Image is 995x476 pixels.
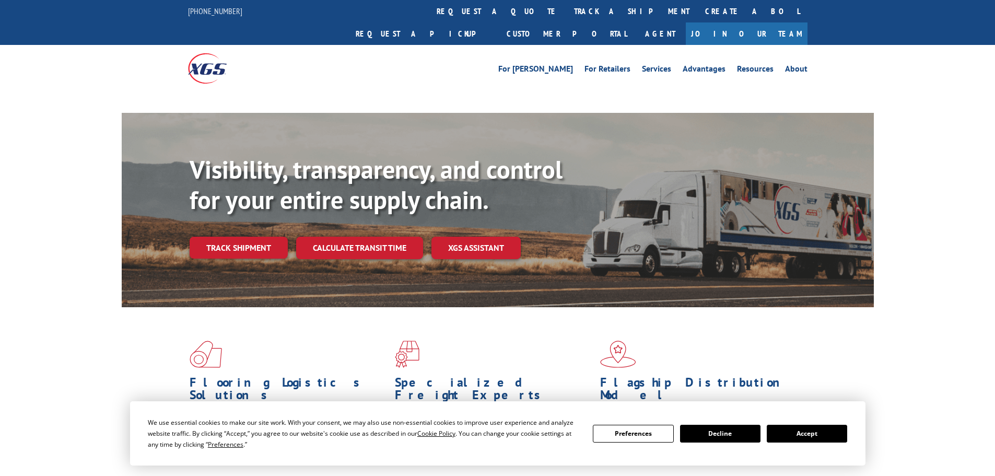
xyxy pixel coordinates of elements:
[584,65,630,76] a: For Retailers
[208,440,243,449] span: Preferences
[593,425,673,443] button: Preferences
[190,341,222,368] img: xgs-icon-total-supply-chain-intelligence-red
[130,401,865,466] div: Cookie Consent Prompt
[635,22,686,45] a: Agent
[395,376,592,407] h1: Specialized Freight Experts
[348,22,499,45] a: Request a pickup
[600,376,798,407] h1: Flagship Distribution Model
[680,425,760,443] button: Decline
[188,6,242,16] a: [PHONE_NUMBER]
[190,237,288,259] a: Track shipment
[785,65,807,76] a: About
[737,65,774,76] a: Resources
[498,65,573,76] a: For [PERSON_NAME]
[600,341,636,368] img: xgs-icon-flagship-distribution-model-red
[395,341,419,368] img: xgs-icon-focused-on-flooring-red
[190,376,387,407] h1: Flooring Logistics Solutions
[683,65,725,76] a: Advantages
[190,153,563,216] b: Visibility, transparency, and control for your entire supply chain.
[499,22,635,45] a: Customer Portal
[417,429,455,438] span: Cookie Policy
[686,22,807,45] a: Join Our Team
[148,417,580,450] div: We use essential cookies to make our site work. With your consent, we may also use non-essential ...
[431,237,521,259] a: XGS ASSISTANT
[767,425,847,443] button: Accept
[296,237,423,259] a: Calculate transit time
[642,65,671,76] a: Services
